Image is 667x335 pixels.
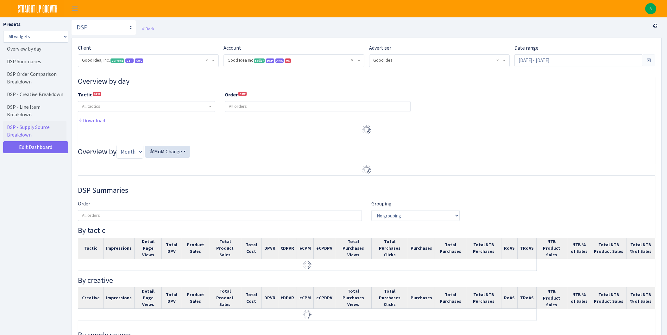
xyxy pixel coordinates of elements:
label: Advertiser [369,44,391,52]
a: DSP - Line Item Breakdown [3,101,66,121]
a: DSP - Supply Source Breakdown [3,121,66,141]
th: Detail Page Views [135,287,162,309]
th: Total Purchases [435,287,466,309]
span: Amazon Marketing Cloud [275,58,284,63]
span: Good Idea [373,57,502,64]
button: Toggle navigation [67,3,83,14]
span: Good Idea Inc <span class="badge badge-success">Seller</span><span class="badge badge-primary">DS... [224,55,364,67]
input: All orders [225,101,411,112]
th: Detail Page Views [135,238,162,259]
label: Presets [3,21,21,28]
th: Product Sales [182,238,209,259]
th: tDPVR [278,238,297,259]
span: US [285,58,291,63]
a: Overview by day [3,43,66,55]
th: DPVR [262,238,278,259]
th: DPVR [262,287,278,309]
h3: Overview by [78,145,655,159]
th: eCPM [297,287,314,309]
th: Total DPV [162,287,182,309]
th: eCPDPV [314,238,335,259]
th: Total Purchases Views [335,287,372,309]
span: AMC [135,58,143,63]
sup: new [238,92,247,96]
th: Total Product Sales [209,238,241,259]
span: Remove all items [205,57,208,64]
input: All orders [78,210,362,221]
span: Good Idea Inc <span class="badge badge-success">Seller</span><span class="badge badge-primary">DS... [228,57,356,64]
h4: By tactic [78,226,655,235]
a: Edit Dashboard [3,141,68,153]
th: Creative [78,287,104,309]
th: TRoAS [517,238,536,259]
th: Total Purchases Views [335,238,372,259]
a: DSP Summaries [3,55,66,68]
th: Total NTB Purchases [466,287,501,309]
th: Purchases [408,238,435,259]
th: Total Purchases Clicks [371,287,408,309]
th: Total NTB Purchases [466,238,501,259]
label: Account [223,44,241,52]
th: eCPM [297,238,314,259]
img: Preloader [362,165,372,175]
button: MoM Change [145,146,190,158]
th: NTB % of Sales [567,238,591,259]
th: Total NTB Product Sales [591,287,626,309]
th: RoAS [501,287,517,309]
img: Preloader [302,309,312,320]
span: DSP [125,58,134,63]
a: Back [141,26,154,32]
th: tDPVR [278,287,297,309]
img: Preloader [362,125,372,135]
th: Total DPV [162,238,182,259]
span: Good Idea [369,55,510,67]
th: NTB Product Sales [536,238,567,259]
span: Good Idea, Inc. <span class="badge badge-success">Current</span><span class="badge badge-primary"... [82,57,211,64]
h3: Widget #10 [78,77,655,86]
th: Product Sales [182,287,209,309]
b: Tactic [78,91,92,98]
th: Total Product Sales [209,287,241,309]
b: Order [225,91,238,98]
h4: By creative [78,276,655,285]
th: eCPDPV [314,287,335,309]
label: Grouping [371,200,392,208]
span: DSP [266,58,274,63]
th: RoAS [501,238,517,259]
th: Total NTB % of Sales [626,287,655,309]
th: Total Purchases Clicks [371,238,408,259]
th: Total NTB Product Sales [591,238,626,259]
th: Impressions [104,238,135,259]
label: Order [78,200,90,208]
img: Alisha [645,3,656,14]
span: Good Idea, Inc. <span class="badge badge-success">Current</span><span class="badge badge-primary"... [78,55,218,67]
img: Preloader [302,260,312,270]
th: Impressions [104,287,135,309]
th: Total NTB % of Sales [626,238,655,259]
span: Seller [254,58,265,63]
th: Tactic [78,238,104,259]
span: Remove all items [496,57,499,64]
a: A [645,3,656,14]
a: DSP Order Comparison Breakdown [3,68,66,88]
th: TRoAS [517,287,536,309]
h3: Widget #37 [78,186,655,195]
sup: new [93,92,101,96]
th: NTB % of Sales [567,287,591,309]
span: Remove all items [351,57,353,64]
th: Total Cost [241,287,262,309]
th: Purchases [408,287,435,309]
span: Current [110,58,124,63]
label: Date range [514,44,538,52]
label: Client [78,44,91,52]
a: DSP - Creative Breakdown [3,88,66,101]
a: Download [78,117,105,124]
span: All tactics [82,103,100,109]
th: Total Cost [241,238,262,259]
th: NTB Product Sales [536,287,567,309]
th: Total Purchases [435,238,466,259]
